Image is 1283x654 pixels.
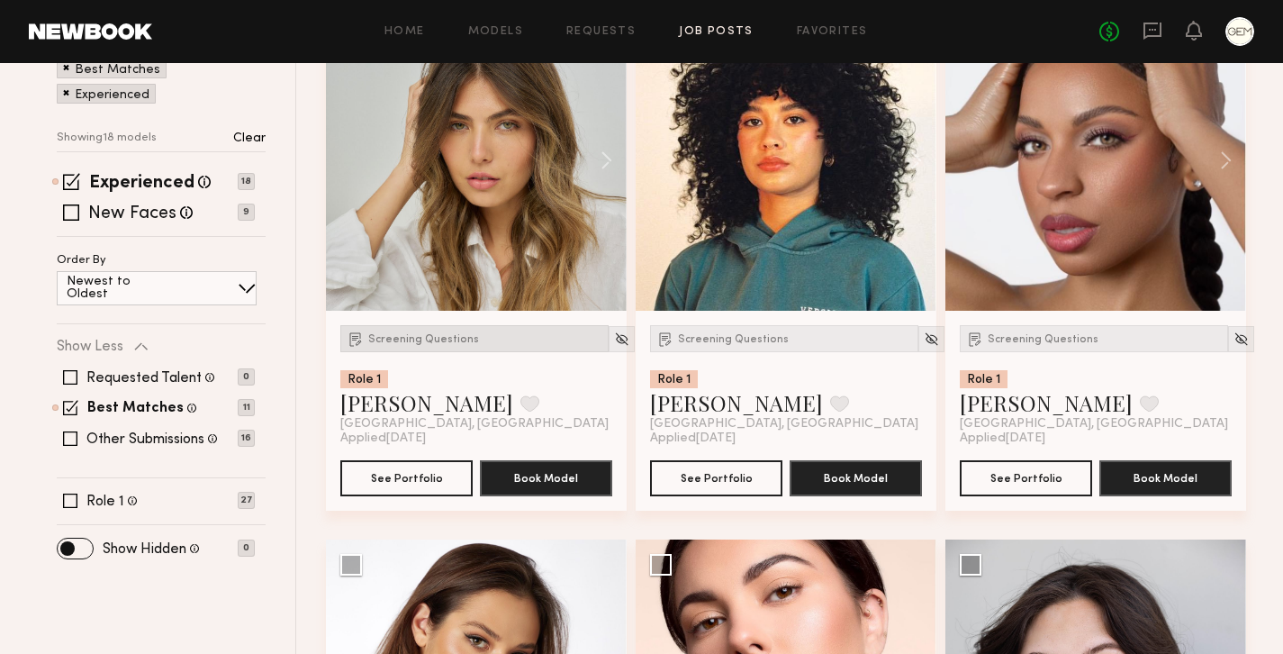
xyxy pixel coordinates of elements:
p: 27 [238,492,255,509]
button: Book Model [790,460,922,496]
img: Unhide Model [1233,332,1249,347]
div: Applied [DATE] [340,431,612,446]
label: Requested Talent [86,371,202,386]
img: Unhide Model [614,332,629,347]
a: [PERSON_NAME] [960,388,1133,417]
label: Experienced [89,175,194,193]
img: Submission Icon [656,330,674,348]
label: Role 1 [86,495,124,509]
a: Book Model [480,469,612,485]
label: Show Hidden [103,542,186,557]
p: Order By [57,255,106,267]
a: Home [384,26,425,38]
button: Book Model [480,460,612,496]
div: Applied [DATE] [650,431,922,446]
div: Applied [DATE] [960,431,1232,446]
a: Models [468,26,523,38]
p: 16 [238,430,255,447]
img: Submission Icon [966,330,984,348]
p: Newest to Oldest [67,276,174,301]
p: Show Less [57,340,123,354]
p: Showing 18 models [57,132,157,144]
button: See Portfolio [340,460,473,496]
a: Requests [566,26,636,38]
a: [PERSON_NAME] [340,388,513,417]
img: Submission Icon [347,330,365,348]
p: 11 [238,399,255,416]
a: Book Model [1099,469,1232,485]
p: 9 [238,204,255,221]
div: Role 1 [340,370,388,388]
a: Favorites [797,26,868,38]
p: Experienced [75,89,149,102]
p: Best Matches [75,64,160,77]
a: Job Posts [679,26,754,38]
a: Book Model [790,469,922,485]
button: See Portfolio [650,460,782,496]
img: Unhide Model [924,332,939,347]
label: New Faces [88,205,176,223]
div: Role 1 [960,370,1007,388]
span: [GEOGRAPHIC_DATA], [GEOGRAPHIC_DATA] [960,417,1228,431]
span: Screening Questions [988,334,1098,345]
span: Screening Questions [368,334,479,345]
a: [PERSON_NAME] [650,388,823,417]
button: Book Model [1099,460,1232,496]
p: Clear [233,132,266,145]
span: Screening Questions [678,334,789,345]
label: Other Submissions [86,432,204,447]
p: 0 [238,540,255,557]
span: [GEOGRAPHIC_DATA], [GEOGRAPHIC_DATA] [340,417,609,431]
button: See Portfolio [960,460,1092,496]
div: Role 1 [650,370,698,388]
label: Best Matches [87,402,184,416]
p: 0 [238,368,255,386]
p: 18 [238,173,255,190]
span: [GEOGRAPHIC_DATA], [GEOGRAPHIC_DATA] [650,417,918,431]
